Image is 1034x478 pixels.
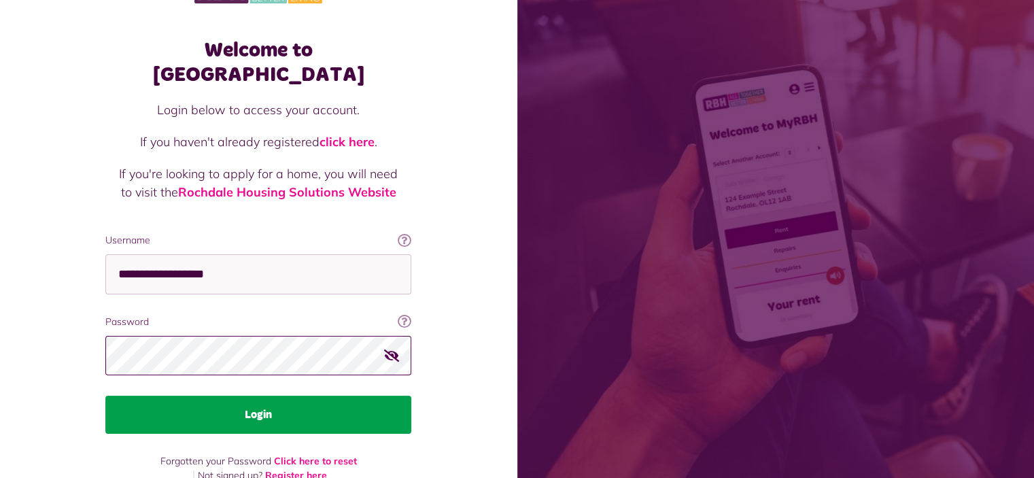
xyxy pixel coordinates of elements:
a: click here [320,134,375,150]
p: If you're looking to apply for a home, you will need to visit the [119,165,398,201]
p: Login below to access your account. [119,101,398,119]
span: Forgotten your Password [160,455,271,467]
p: If you haven't already registered . [119,133,398,151]
h1: Welcome to [GEOGRAPHIC_DATA] [105,38,411,87]
label: Username [105,233,411,247]
button: Login [105,396,411,434]
a: Rochdale Housing Solutions Website [178,184,396,200]
a: Click here to reset [274,455,357,467]
label: Password [105,315,411,329]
